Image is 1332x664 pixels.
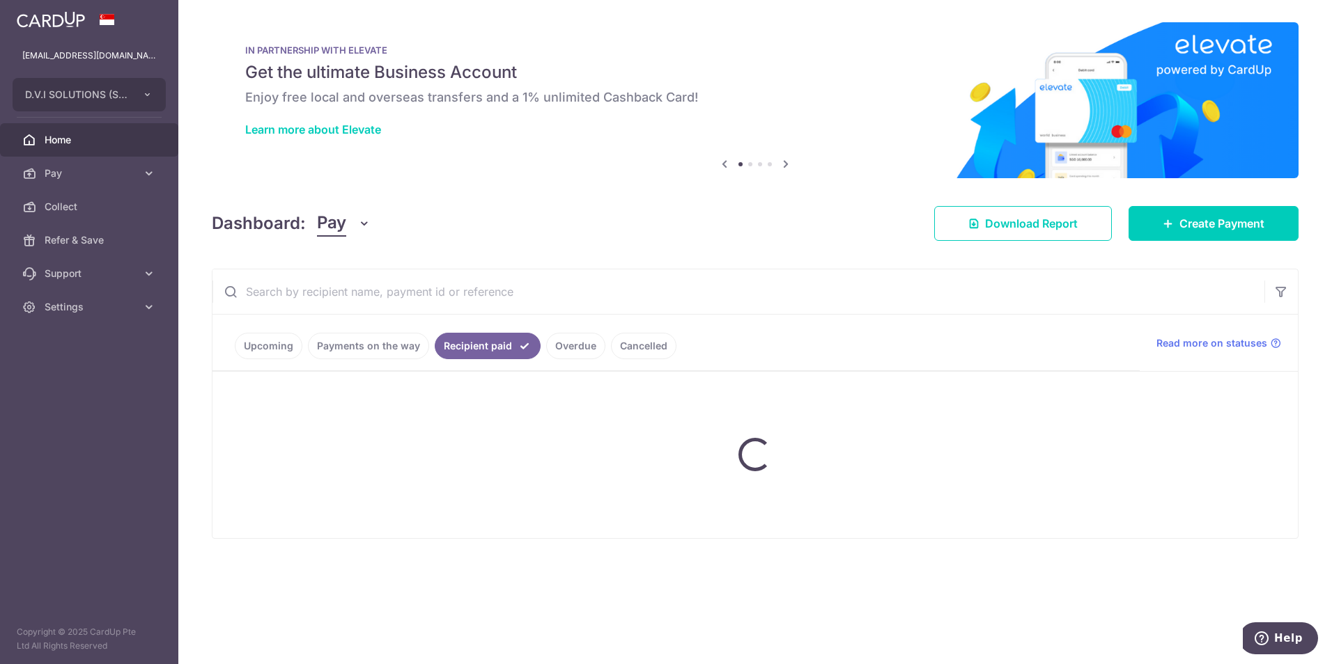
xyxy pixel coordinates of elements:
a: Learn more about Elevate [245,122,381,136]
span: Refer & Save [45,233,137,247]
h6: Enjoy free local and overseas transfers and a 1% unlimited Cashback Card! [245,89,1265,106]
span: Pay [45,166,137,180]
span: Read more on statuses [1156,336,1267,350]
span: Support [45,267,137,280]
button: D.V.I SOLUTIONS (S) PTE. LTD. [13,78,166,111]
span: Pay [317,210,346,237]
p: IN PARTNERSHIP WITH ELEVATE [245,45,1265,56]
span: Home [45,133,137,147]
span: Settings [45,300,137,314]
span: Download Report [985,215,1078,232]
img: CardUp [17,11,85,28]
h5: Get the ultimate Business Account [245,61,1265,84]
input: Search by recipient name, payment id or reference [212,269,1264,314]
p: [EMAIL_ADDRESS][DOMAIN_NAME] [22,49,156,63]
button: Pay [317,210,371,237]
span: Create Payment [1179,215,1264,232]
a: Create Payment [1129,206,1299,241]
a: Recipient paid [435,333,541,359]
span: D.V.I SOLUTIONS (S) PTE. LTD. [25,88,128,102]
span: Collect [45,200,137,214]
a: Read more on statuses [1156,336,1281,350]
a: Download Report [934,206,1112,241]
h4: Dashboard: [212,211,306,236]
iframe: Opens a widget where you can find more information [1243,622,1318,657]
img: Renovation banner [212,22,1299,178]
